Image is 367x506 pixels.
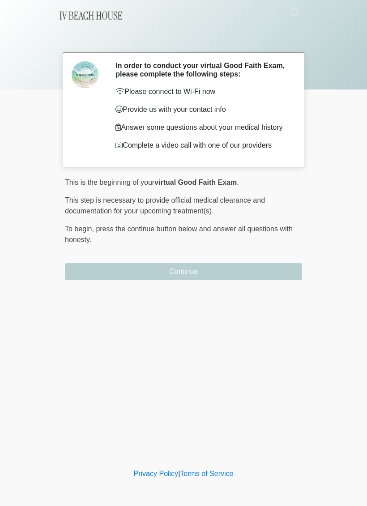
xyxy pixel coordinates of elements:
[65,225,96,233] span: To begin,
[178,470,180,477] a: |
[65,263,302,280] button: Continue
[65,225,293,243] span: press the continue button below and answer all questions with honesty.
[72,61,98,88] img: Agent Avatar
[56,7,126,25] img: IV Beach House Logo
[180,470,233,477] a: Terms of Service
[115,140,289,151] p: Complete a video call with one of our providers
[58,32,309,49] h1: ‎ ‎ ‎ ‎
[115,104,289,115] p: Provide us with your contact info
[115,122,289,133] p: Answer some questions about your medical history
[237,179,239,186] span: .
[65,196,265,215] span: This step is necessary to provide official medical clearance and documentation for your upcoming ...
[65,179,154,186] span: This is the beginning of your
[115,86,289,97] p: Please connect to Wi-Fi now
[154,179,237,186] strong: virtual Good Faith Exam
[115,61,289,78] h2: In order to conduct your virtual Good Faith Exam, please complete the following steps:
[134,470,179,477] a: Privacy Policy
